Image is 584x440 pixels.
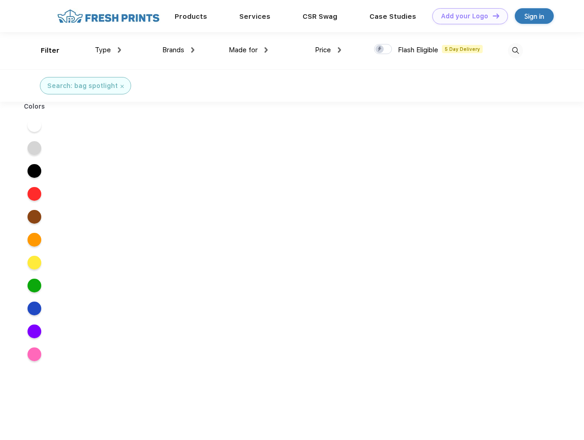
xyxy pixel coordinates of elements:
[95,46,111,54] span: Type
[493,13,499,18] img: DT
[264,47,268,53] img: dropdown.png
[191,47,194,53] img: dropdown.png
[162,46,184,54] span: Brands
[515,8,554,24] a: Sign in
[47,81,118,91] div: Search: bag spotlight
[175,12,207,21] a: Products
[338,47,341,53] img: dropdown.png
[315,46,331,54] span: Price
[508,43,523,58] img: desktop_search.svg
[55,8,162,24] img: fo%20logo%202.webp
[524,11,544,22] div: Sign in
[398,46,438,54] span: Flash Eligible
[41,45,60,56] div: Filter
[441,12,488,20] div: Add your Logo
[442,45,483,53] span: 5 Day Delivery
[121,85,124,88] img: filter_cancel.svg
[229,46,258,54] span: Made for
[17,102,52,111] div: Colors
[118,47,121,53] img: dropdown.png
